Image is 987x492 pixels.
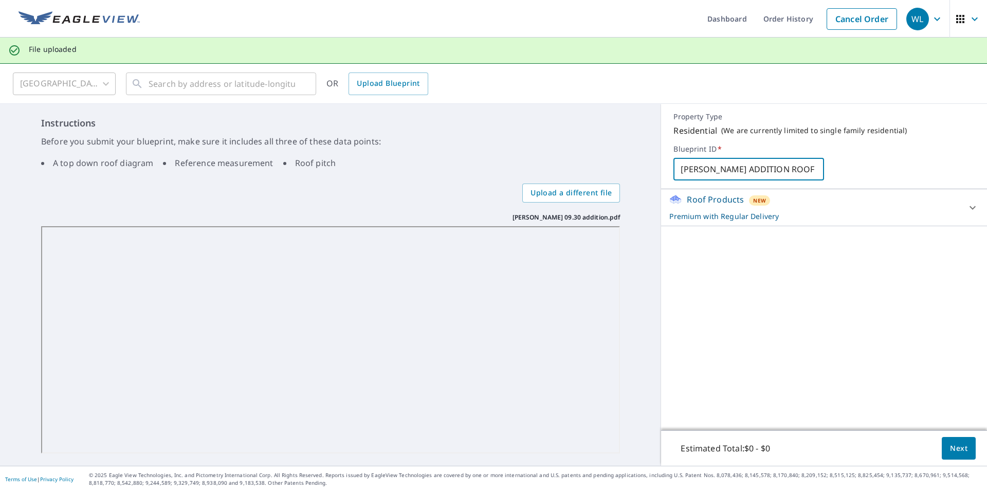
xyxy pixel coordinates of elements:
[906,8,929,30] div: WL
[13,69,116,98] div: [GEOGRAPHIC_DATA]
[753,196,766,205] span: New
[41,116,620,130] h6: Instructions
[672,437,778,460] p: Estimated Total: $0 - $0
[326,72,428,95] div: OR
[41,226,620,454] iframe: Stowers 09.30 addition.pdf
[149,69,295,98] input: Search by address or latitude-longitude
[721,126,907,135] p: ( We are currently limited to single family residential )
[827,8,897,30] a: Cancel Order
[41,135,620,148] p: Before you submit your blueprint, make sure it includes all three of these data points:
[669,193,979,222] div: Roof ProductsNewPremium with Regular Delivery
[673,112,975,121] p: Property Type
[19,11,140,27] img: EV Logo
[950,442,967,455] span: Next
[163,157,273,169] li: Reference measurement
[687,193,744,206] p: Roof Products
[5,476,74,482] p: |
[29,45,77,54] p: File uploaded
[522,184,620,203] label: Upload a different file
[673,144,975,154] label: Blueprint ID
[531,187,612,199] span: Upload a different file
[673,124,717,137] p: Residential
[357,77,419,90] span: Upload Blueprint
[283,157,336,169] li: Roof pitch
[942,437,976,460] button: Next
[40,476,74,483] a: Privacy Policy
[349,72,428,95] a: Upload Blueprint
[41,157,153,169] li: A top down roof diagram
[513,213,620,222] p: [PERSON_NAME] 09.30 addition.pdf
[89,471,982,487] p: © 2025 Eagle View Technologies, Inc. and Pictometry International Corp. All Rights Reserved. Repo...
[5,476,37,483] a: Terms of Use
[669,211,960,222] p: Premium with Regular Delivery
